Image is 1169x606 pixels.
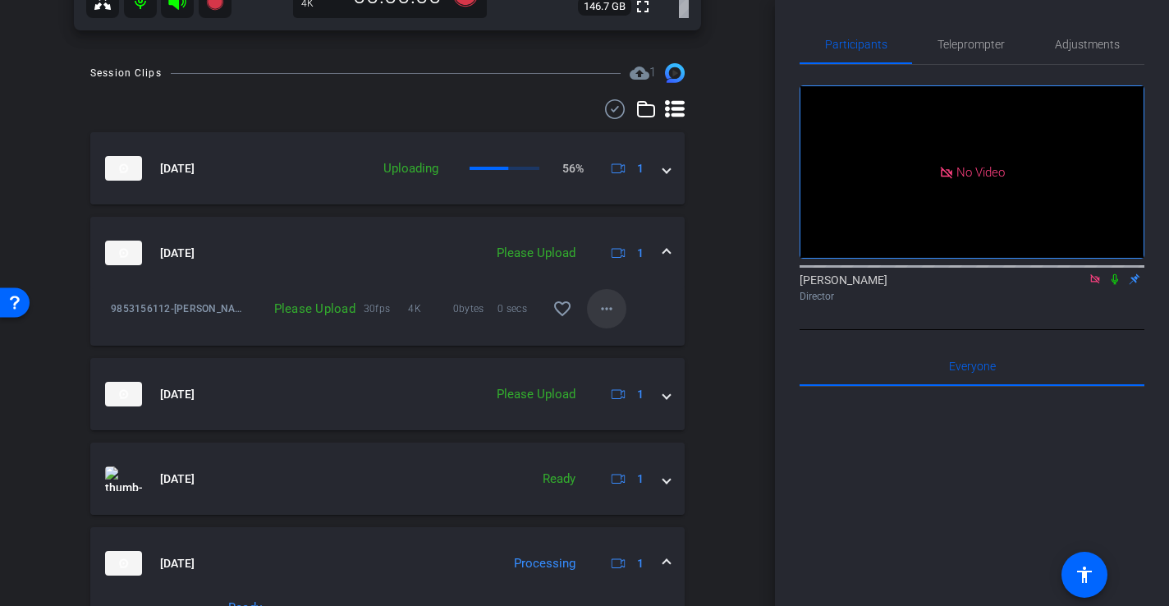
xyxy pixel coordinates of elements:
img: thumb-nail [105,156,142,181]
mat-expansion-panel-header: thumb-nail[DATE]Please Upload1 [90,358,685,430]
div: thumb-nail[DATE]Please Upload1 [90,289,685,346]
span: 9853156112-[PERSON_NAME]---2025-08-29-18-56-55-459-0 [111,301,250,317]
div: Ready [534,470,584,489]
img: thumb-nail [105,466,142,491]
span: 0 secs [497,301,543,317]
div: Processing [506,554,584,573]
span: No Video [956,164,1005,179]
div: Director [800,289,1144,304]
mat-expansion-panel-header: thumb-nail[DATE]Uploading56%1 [90,132,685,204]
span: [DATE] [160,471,195,488]
span: [DATE] [160,555,195,572]
div: Please Upload [488,385,584,404]
span: Participants [825,39,887,50]
span: 30fps [364,301,409,317]
span: [DATE] [160,386,195,403]
span: 1 [637,555,644,572]
p: 56% [562,160,584,177]
span: Teleprompter [937,39,1005,50]
mat-icon: more_horiz [597,299,617,319]
mat-expansion-panel-header: thumb-nail[DATE]Ready1 [90,443,685,515]
span: 1 [637,471,644,488]
span: Everyone [949,360,996,372]
span: 1 [637,245,644,262]
mat-icon: cloud_upload [630,63,649,83]
span: [DATE] [160,245,195,262]
div: Session Clips [90,65,162,81]
span: 0bytes [453,301,498,317]
div: Please Upload [488,244,584,263]
img: thumb-nail [105,241,142,265]
span: [DATE] [160,160,195,177]
img: thumb-nail [105,551,142,576]
span: 1 [637,386,644,403]
span: Adjustments [1055,39,1120,50]
img: thumb-nail [105,382,142,406]
span: 1 [637,160,644,177]
div: Please Upload [250,301,363,317]
div: [PERSON_NAME] [800,272,1144,304]
mat-expansion-panel-header: thumb-nail[DATE]Processing1 [90,527,685,599]
span: 1 [649,65,656,80]
span: Destinations for your clips [630,63,656,83]
img: Session clips [665,63,685,83]
mat-icon: accessibility [1075,565,1094,585]
mat-icon: favorite_border [552,299,572,319]
span: 4K [408,301,453,317]
div: Uploading [375,159,447,178]
mat-expansion-panel-header: thumb-nail[DATE]Please Upload1 [90,217,685,289]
